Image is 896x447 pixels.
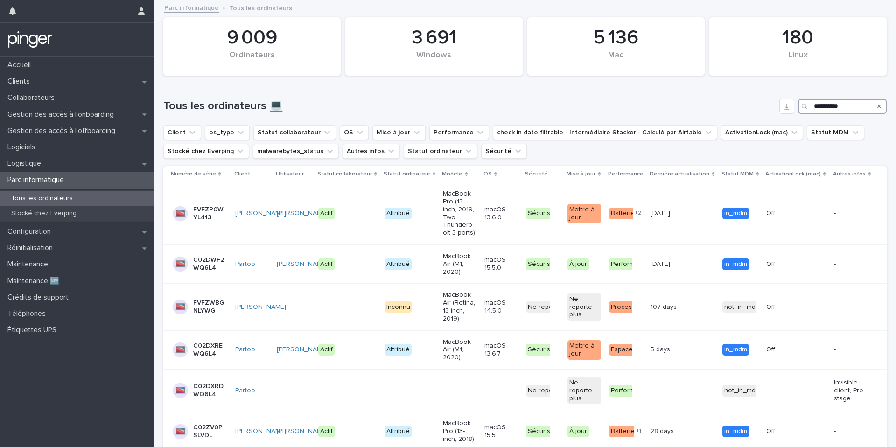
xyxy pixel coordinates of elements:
p: - [277,387,310,395]
p: - [318,303,351,311]
p: macOS 15.5.0 [484,256,518,272]
div: Attribué [385,344,412,356]
div: Actif [318,258,335,270]
a: Partoo [235,387,255,395]
div: À jour [567,258,589,270]
div: 9 009 [179,26,325,49]
div: Sécurisé [526,258,556,270]
a: [PERSON_NAME] [235,303,286,311]
div: Ne reporte plus [567,293,601,321]
p: - [385,387,418,395]
p: - [443,387,476,395]
p: Mise à jour [567,169,595,179]
button: Mise à jour [372,125,426,140]
p: - [651,385,654,395]
p: Numéro de série [171,169,216,179]
p: Off [766,303,799,311]
p: Off [766,427,799,435]
div: Ne reporte plus [526,301,577,313]
a: [PERSON_NAME] [277,346,328,354]
tr: FVFZP0WYL413[PERSON_NAME] [PERSON_NAME] ActifAttribuéMacBook Pro (13-inch, 2019, Two Thunderbolt ... [163,182,887,245]
div: Attribué [385,426,412,437]
p: Utilisateur [276,169,304,179]
button: os_type [205,125,250,140]
p: - [766,387,799,395]
button: Autres infos [343,144,400,159]
p: 28 days [651,426,676,435]
button: Performance [429,125,489,140]
p: Off [766,210,799,217]
p: Invisible client, Pre-stage [834,379,867,402]
a: Parc informatique [164,2,219,13]
p: Maintenance [4,260,56,269]
div: in_mdm [722,344,749,356]
input: Search [798,99,887,114]
p: Tous les ordinateurs [4,195,80,203]
p: C02DXREWQ6L4 [193,342,226,358]
tr: FVFZWBGNLYWG[PERSON_NAME] --InconnuMacBook Air (Retina, 13-inch, 2019)macOS 14.5.0Ne reporte plus... [163,284,887,330]
p: Logistique [4,159,49,168]
p: Téléphones [4,309,53,318]
tr: C02DWF2WQ6L4Partoo [PERSON_NAME] ActifAttribuéMacBook Air (M1, 2020)macOS 15.5.0SécuriséÀ jourPer... [163,244,887,283]
h1: Tous les ordinateurs 💻 [163,99,776,113]
div: Espace disque [609,344,657,356]
button: Statut ordinateur [404,144,477,159]
p: Statut MDM [721,169,754,179]
div: Performant [609,385,646,397]
p: Modèle [442,169,462,179]
span: + 1 [636,428,641,434]
div: Sécurisé [526,426,556,437]
p: Accueil [4,61,38,70]
p: FVFZP0WYL413 [193,206,226,222]
div: Attribué [385,208,412,219]
p: macOS 13.6.7 [484,342,518,358]
div: Processeur [609,301,647,313]
p: macOS 14.5.0 [484,299,518,315]
p: Étiquettes UPS [4,326,64,335]
p: C02DWF2WQ6L4 [193,256,226,272]
div: in_mdm [722,258,749,270]
p: Off [766,346,799,354]
a: [PERSON_NAME] [277,260,328,268]
p: - [834,260,867,268]
button: Statut MDM [807,125,864,140]
div: 3 691 [361,26,507,49]
div: À jour [567,426,589,437]
div: Ordinateurs [179,50,325,70]
p: MacBook Air (M1, 2020) [443,252,476,276]
p: C02ZV0PSLVDL [193,424,226,440]
tr: C02DXREWQ6L4Partoo [PERSON_NAME] ActifAttribuéMacBook Air (M1, 2020)macOS 13.6.7SécuriséMettre à ... [163,330,887,369]
a: [PERSON_NAME] [277,427,328,435]
button: Sécurité [481,144,527,159]
p: - [318,387,351,395]
div: Sécurisé [526,344,556,356]
button: check in date filtrable - Intermédiaire Stacker - Calculé par Airtable [493,125,717,140]
div: Ne reporte plus [526,385,577,397]
a: Partoo [235,346,255,354]
button: Client [163,125,201,140]
p: Crédits de support [4,293,76,302]
p: Gestion des accès à l’onboarding [4,110,121,119]
tr: C02DXRDWQ6L4Partoo -----Ne reporte plusNe reporte plusPerformant-- not_in_mdm-Invisible client, P... [163,369,887,412]
div: Sécurisé [526,208,556,219]
p: Parc informatique [4,175,71,184]
div: Mettre à jour [567,340,601,360]
p: Réinitialisation [4,244,60,252]
p: 107 days [651,301,679,311]
p: [DATE] [651,258,672,268]
a: Partoo [235,260,255,268]
button: Statut collaborateur [253,125,336,140]
img: mTgBEunGTSyRkCgitkcU [7,30,53,49]
button: Stocké chez Everping [163,144,249,159]
p: macOS 13.6.0 [484,206,518,222]
p: MacBook Pro (13-inch, 2018) [443,419,476,443]
p: Statut ordinateur [384,169,430,179]
p: FVFZWBGNLYWG [193,299,226,315]
p: - [484,387,518,395]
div: Attribué [385,258,412,270]
p: Dernière actualisation [650,169,709,179]
div: not_in_mdm [722,385,763,397]
div: Mettre à jour [567,204,601,223]
p: Clients [4,77,37,86]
